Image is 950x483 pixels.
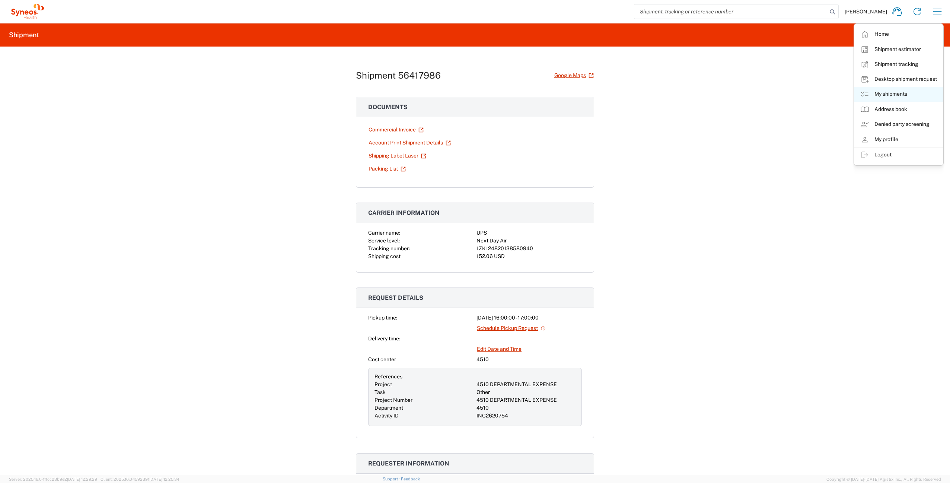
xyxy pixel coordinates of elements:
[368,245,410,251] span: Tracking number:
[854,42,943,57] a: Shipment estimator
[374,374,402,379] span: References
[854,72,943,87] a: Desktop shipment request
[476,412,576,420] div: INC2620754
[854,27,943,42] a: Home
[374,396,474,404] div: Project Number
[476,322,546,335] a: Schedule Pickup Request
[634,4,827,19] input: Shipment, tracking or reference number
[149,477,179,482] span: [DATE] 12:25:34
[368,123,424,136] a: Commercial Invoice
[476,335,582,343] div: -
[374,412,474,420] div: Activity ID
[368,336,400,341] span: Delivery time:
[374,388,474,396] div: Task
[854,57,943,72] a: Shipment tracking
[368,162,406,175] a: Packing List
[356,70,441,81] h1: Shipment 56417986
[476,229,582,237] div: UPS
[368,294,423,301] span: Request details
[368,253,401,259] span: Shipping cost
[476,381,576,388] div: 4510 DEPARTMENTAL EXPENSE
[476,356,582,363] div: 4510
[368,209,440,216] span: Carrier information
[476,314,582,322] div: [DATE] 16:00:00 - 17:00:00
[476,237,582,245] div: Next Day Air
[67,477,97,482] span: [DATE] 12:29:29
[368,104,408,111] span: Documents
[368,460,449,467] span: Requester information
[476,245,582,252] div: 1ZK124820138580940
[368,149,427,162] a: Shipping Label Laser
[374,404,474,412] div: Department
[554,69,594,82] a: Google Maps
[476,252,582,260] div: 152.06 USD
[9,477,97,482] span: Server: 2025.16.0-1ffcc23b9e2
[854,117,943,132] a: Denied party screening
[9,31,39,39] h2: Shipment
[476,404,576,412] div: 4510
[845,8,887,15] span: [PERSON_NAME]
[854,102,943,117] a: Address book
[383,477,401,481] a: Support
[854,132,943,147] a: My profile
[476,343,522,356] a: Edit Date and Time
[476,396,576,404] div: 4510 DEPARTMENTAL EXPENSE
[826,476,941,483] span: Copyright © [DATE]-[DATE] Agistix Inc., All Rights Reserved
[101,477,179,482] span: Client: 2025.16.0-1592391
[401,477,420,481] a: Feedback
[368,315,397,321] span: Pickup time:
[368,238,400,244] span: Service level:
[476,388,576,396] div: Other
[368,230,400,236] span: Carrier name:
[368,136,451,149] a: Account Print Shipment Details
[854,87,943,102] a: My shipments
[368,356,396,362] span: Cost center
[854,147,943,162] a: Logout
[374,381,474,388] div: Project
